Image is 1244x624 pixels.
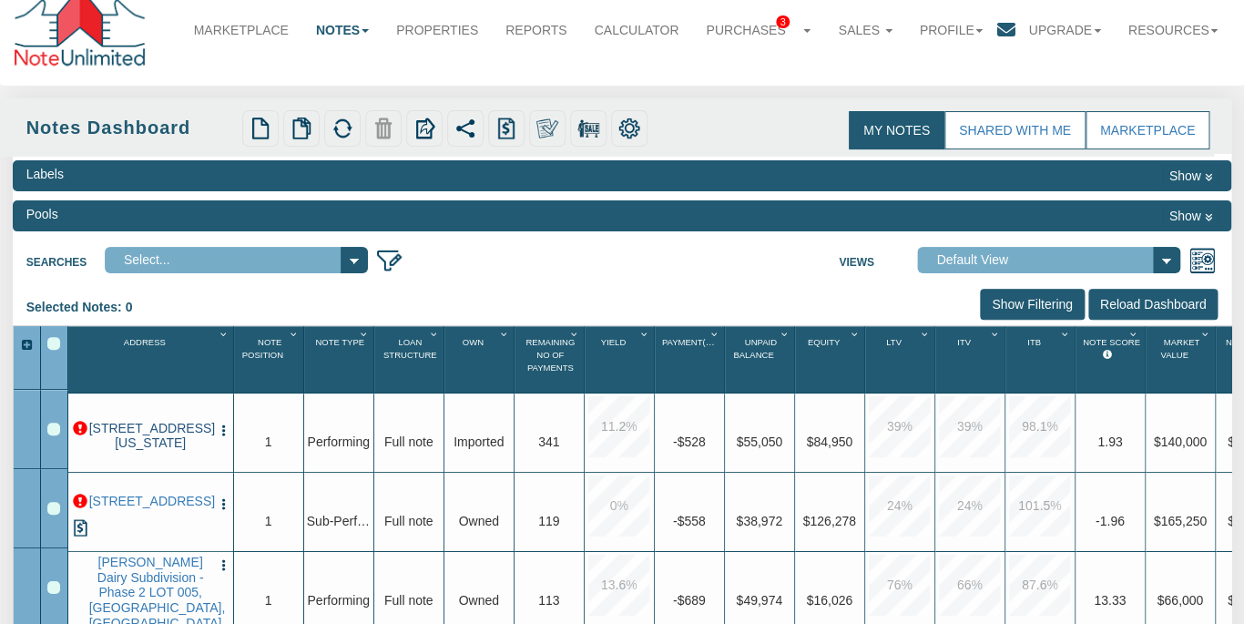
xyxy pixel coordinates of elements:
a: Marketplace [180,10,302,50]
div: Remaining No Of Payments Sort None [517,332,584,386]
a: Profile [906,10,997,50]
div: Labels [26,165,64,183]
div: 24.0 [869,476,930,537]
span: Full note [384,514,433,528]
div: Sort None [868,332,934,386]
div: 0.0 [588,476,649,537]
div: Row 2, Row Selection Checkbox [47,502,60,515]
div: Notes Dashboard [26,115,238,141]
div: Sort None [517,332,584,386]
div: Note Position Sort None [237,332,303,386]
button: Show [1162,205,1218,227]
a: Properties [382,10,492,50]
span: Address [124,337,166,347]
div: Sort None [1078,332,1145,386]
span: $126,278 [802,514,855,528]
span: Performing [307,435,369,449]
div: Column Menu [988,326,1004,342]
input: Show Filtering [980,289,1085,320]
div: Ltv Sort None [868,332,934,386]
a: Upgrade [1015,10,1114,50]
div: Column Menu [357,326,372,342]
span: Full note [384,435,433,449]
div: Selected Notes: 0 [26,289,147,325]
div: Column Menu [217,326,232,342]
div: Address Sort None [71,332,233,386]
span: Market Value [1160,337,1199,360]
img: edit_filter_icon.png [375,247,403,274]
span: Note Type [315,337,364,347]
div: 39.0 [869,396,930,457]
div: Select All [47,337,60,350]
div: 24.0 [939,476,1000,537]
div: Yield Sort None [587,332,654,386]
span: $140,000 [1153,435,1206,449]
div: Pools [26,205,58,223]
div: Column Menu [848,326,863,342]
span: 1 [265,593,272,608]
span: 341 [538,435,559,449]
div: Column Menu [497,326,513,342]
div: Sort None [1148,332,1215,386]
div: Column Menu [778,326,793,342]
div: Sort None [377,332,444,386]
a: Calculator [580,10,692,50]
div: 39.0 [939,396,1000,457]
span: Itb [1027,337,1041,347]
span: Note Score [1083,337,1140,347]
a: Sales [824,10,905,50]
span: Equity [808,337,840,347]
button: Press to open the note menu [217,421,230,439]
div: Expand All [14,337,40,354]
img: share.svg [454,118,476,139]
span: $66,000 [1157,593,1203,608]
div: 13.6 [588,555,649,616]
span: Ltv [886,337,902,347]
div: Row 3, Row Selection Checkbox [47,581,60,594]
span: 13.33 [1094,593,1126,608]
span: 113 [538,593,559,608]
div: Sort None [237,332,303,386]
div: 101.5 [1009,476,1070,537]
div: Row 1, Row Selection Checkbox [47,423,60,435]
div: Column Menu [708,326,723,342]
span: $55,050 [736,435,782,449]
div: Column Menu [1198,326,1214,342]
span: Yield [601,337,626,347]
div: Column Menu [287,326,302,342]
a: Reports [492,10,580,50]
span: $165,250 [1153,514,1206,528]
img: make_own.png [536,118,558,139]
div: Sort None [1008,332,1075,386]
a: Purchases3 [692,10,824,51]
span: 1.93 [1097,435,1122,449]
a: 5012 Washington Street, Westpoint, IN, 47992 [89,421,212,452]
div: Own Sort None [447,332,514,386]
span: Full note [384,593,433,608]
span: Payment(P&I) [662,337,722,347]
div: Equity Sort None [798,332,864,386]
div: Column Menu [567,326,583,342]
label: Views [839,247,917,271]
label: Searches [26,247,105,271]
div: Column Menu [1058,326,1074,342]
span: $84,950 [806,435,852,449]
div: Loan Structure Sort None [377,332,444,386]
span: -1.96 [1096,514,1125,528]
span: Unpaid Balance [733,337,777,360]
button: Show [1162,165,1218,187]
div: Unpaid Balance Sort None [728,332,794,386]
img: settings.png [618,118,640,139]
input: Reload Dashboard [1088,289,1219,320]
span: Performing [307,593,369,608]
span: -$528 [673,435,706,449]
img: refresh.png [331,118,353,139]
div: Column Menu [427,326,443,342]
img: history.png [72,519,89,537]
span: Sub-Performing [307,514,396,528]
img: new.png [250,118,271,139]
div: Sort None [587,332,654,386]
span: Own [463,337,484,347]
div: Itv Sort None [938,332,1004,386]
div: Payment(P&I) Sort None [658,332,724,386]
